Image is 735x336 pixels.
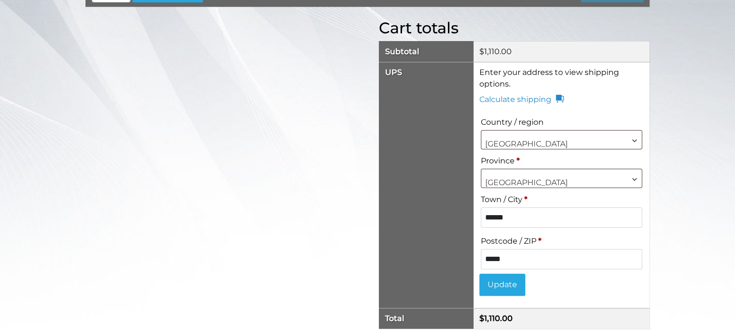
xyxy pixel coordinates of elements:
h2: Cart totals [379,19,650,37]
label: Postcode / ZIP [481,234,642,249]
bdi: 1,110.00 [479,314,513,323]
span: Spain [481,131,641,158]
span: Murcia [481,169,642,188]
bdi: 1,110.00 [479,47,512,56]
a: Calculate shipping [479,94,564,105]
label: Province [481,153,642,169]
th: Total [379,308,474,329]
span: Murcia [481,169,641,196]
label: Town / City [481,192,642,207]
button: Update [479,274,525,296]
label: Country / region [481,115,642,130]
span: $ [479,314,484,323]
th: Subtotal [379,41,474,62]
td: Enter your address to view shipping options. [474,62,649,308]
th: UPS [379,62,474,308]
span: Spain [481,130,642,149]
span: $ [479,47,484,56]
